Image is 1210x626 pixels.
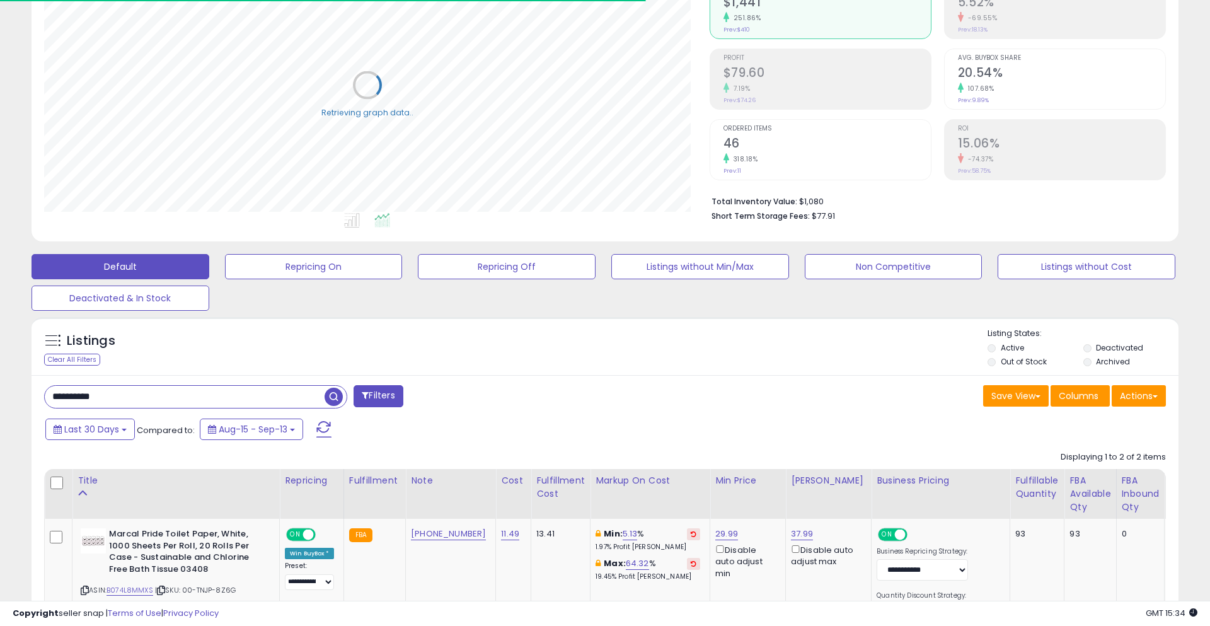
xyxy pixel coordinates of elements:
[13,607,59,619] strong: Copyright
[958,136,1165,153] h2: 15.06%
[349,528,372,542] small: FBA
[200,419,303,440] button: Aug-15 - Sep-13
[1122,528,1155,540] div: 0
[983,385,1049,407] button: Save View
[729,154,758,164] small: 318.18%
[596,528,700,552] div: %
[13,608,219,620] div: seller snap | |
[877,591,968,600] label: Quantity Discount Strategy:
[1015,474,1059,501] div: Fulfillable Quantity
[715,474,780,487] div: Min Price
[958,26,988,33] small: Prev: 18.13%
[723,26,750,33] small: Prev: $410
[78,474,274,487] div: Title
[32,286,209,311] button: Deactivated & In Stock
[791,528,813,540] a: 37.99
[623,528,638,540] a: 5.13
[1069,528,1106,540] div: 93
[45,419,135,440] button: Last 30 Days
[604,528,623,540] b: Min:
[349,474,400,487] div: Fulfillment
[958,96,989,104] small: Prev: 9.89%
[285,474,338,487] div: Repricing
[285,562,334,590] div: Preset:
[715,528,738,540] a: 29.99
[791,543,861,567] div: Disable auto adjust max
[964,13,998,23] small: -69.55%
[723,55,931,62] span: Profit
[501,474,526,487] div: Cost
[958,125,1165,132] span: ROI
[1061,451,1166,463] div: Displaying 1 to 2 of 2 items
[225,254,403,279] button: Repricing On
[67,332,115,350] h5: Listings
[536,474,585,501] div: Fulfillment Cost
[501,528,519,540] a: 11.49
[998,254,1175,279] button: Listings without Cost
[626,557,649,570] a: 64.32
[109,528,262,578] b: Marcal Pride Toilet Paper, White, 1000 Sheets Per Roll, 20 Rolls Per Case - Sustainable and Chlor...
[964,154,994,164] small: -74.37%
[163,607,219,619] a: Privacy Policy
[596,558,700,581] div: %
[812,210,835,222] span: $77.91
[285,548,334,559] div: Win BuyBox *
[596,474,705,487] div: Markup on Cost
[958,167,991,175] small: Prev: 58.75%
[411,528,486,540] a: [PHONE_NUMBER]
[604,557,626,569] b: Max:
[1096,342,1143,353] label: Deactivated
[1112,385,1166,407] button: Actions
[723,96,756,104] small: Prev: $74.26
[805,254,982,279] button: Non Competitive
[712,196,797,207] b: Total Inventory Value:
[32,254,209,279] button: Default
[958,55,1165,62] span: Avg. Buybox Share
[1146,607,1197,619] span: 2025-10-14 15:34 GMT
[287,530,303,540] span: ON
[1015,528,1054,540] div: 93
[596,572,700,581] p: 19.45% Profit [PERSON_NAME]
[219,423,287,436] span: Aug-15 - Sep-13
[712,193,1156,208] li: $1,080
[1051,385,1110,407] button: Columns
[321,107,413,118] div: Retrieving graph data..
[729,84,751,93] small: 7.19%
[591,469,710,519] th: The percentage added to the cost of goods (COGS) that forms the calculator for Min & Max prices.
[723,167,741,175] small: Prev: 11
[418,254,596,279] button: Repricing Off
[108,607,161,619] a: Terms of Use
[611,254,789,279] button: Listings without Min/Max
[964,84,994,93] small: 107.68%
[314,530,334,540] span: OFF
[107,585,153,596] a: B074L8MMXS
[712,211,810,221] b: Short Term Storage Fees:
[879,530,895,540] span: ON
[1059,390,1098,402] span: Columns
[354,385,403,407] button: Filters
[1122,474,1160,514] div: FBA inbound Qty
[137,424,195,436] span: Compared to:
[906,530,926,540] span: OFF
[877,474,1005,487] div: Business Pricing
[64,423,119,436] span: Last 30 Days
[155,585,236,595] span: | SKU: 00-TNJP-8Z6G
[536,528,580,540] div: 13.41
[411,474,490,487] div: Note
[715,543,776,579] div: Disable auto adjust min
[729,13,761,23] small: 251.86%
[1001,342,1024,353] label: Active
[723,136,931,153] h2: 46
[81,528,106,554] img: 41QyKRGqvaL._SL40_.jpg
[596,543,700,552] p: 1.97% Profit [PERSON_NAME]
[723,125,931,132] span: Ordered Items
[1001,356,1047,367] label: Out of Stock
[44,354,100,366] div: Clear All Filters
[791,474,866,487] div: [PERSON_NAME]
[1096,356,1130,367] label: Archived
[723,66,931,83] h2: $79.60
[958,66,1165,83] h2: 20.54%
[877,547,968,556] label: Business Repricing Strategy:
[1069,474,1110,514] div: FBA Available Qty
[988,328,1178,340] p: Listing States:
